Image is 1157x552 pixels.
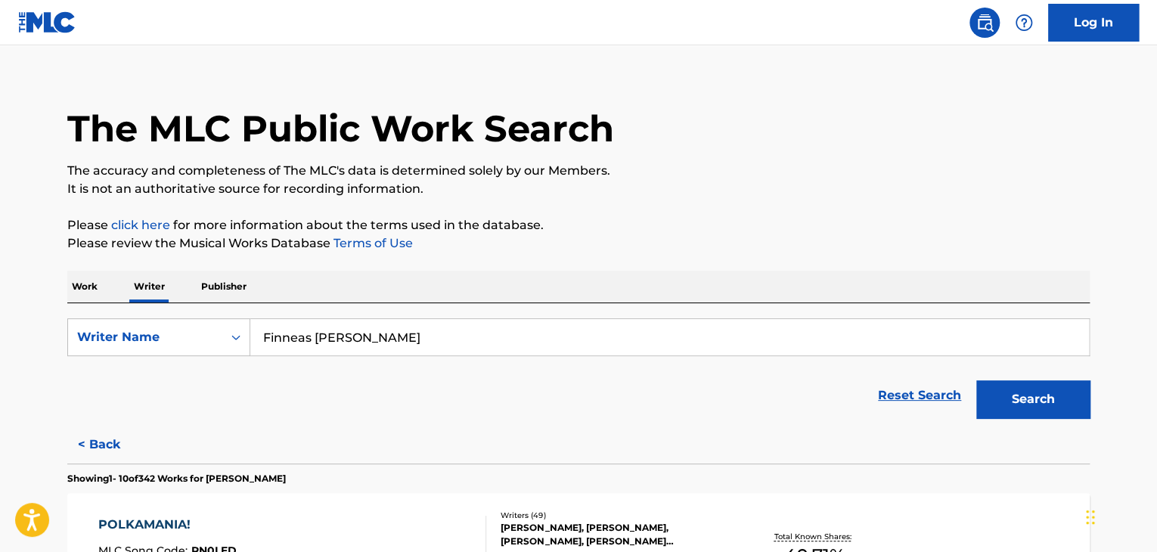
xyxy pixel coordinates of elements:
p: Work [67,271,102,302]
form: Search Form [67,318,1090,426]
a: Terms of Use [330,236,413,250]
button: < Back [67,426,158,464]
h1: The MLC Public Work Search [67,106,614,151]
p: Please review the Musical Works Database [67,234,1090,253]
div: Writer Name [77,328,213,346]
p: Showing 1 - 10 of 342 Works for [PERSON_NAME] [67,472,286,485]
p: Total Known Shares: [774,531,855,542]
div: Writers ( 49 ) [501,510,729,521]
img: MLC Logo [18,11,76,33]
p: Writer [129,271,169,302]
div: Drag [1086,495,1095,540]
a: click here [111,218,170,232]
div: Help [1009,8,1039,38]
button: Search [976,380,1090,418]
p: The accuracy and completeness of The MLC's data is determined solely by our Members. [67,162,1090,180]
img: help [1015,14,1033,32]
p: It is not an authoritative source for recording information. [67,180,1090,198]
iframe: Chat Widget [1081,479,1157,552]
p: Please for more information about the terms used in the database. [67,216,1090,234]
div: [PERSON_NAME], [PERSON_NAME], [PERSON_NAME], [PERSON_NAME] [PERSON_NAME] [PERSON_NAME], [PERSON_N... [501,521,729,548]
a: Log In [1048,4,1139,42]
a: Reset Search [870,379,969,412]
img: search [976,14,994,32]
div: POLKAMANIA! [98,516,237,534]
p: Publisher [197,271,251,302]
a: Public Search [969,8,1000,38]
